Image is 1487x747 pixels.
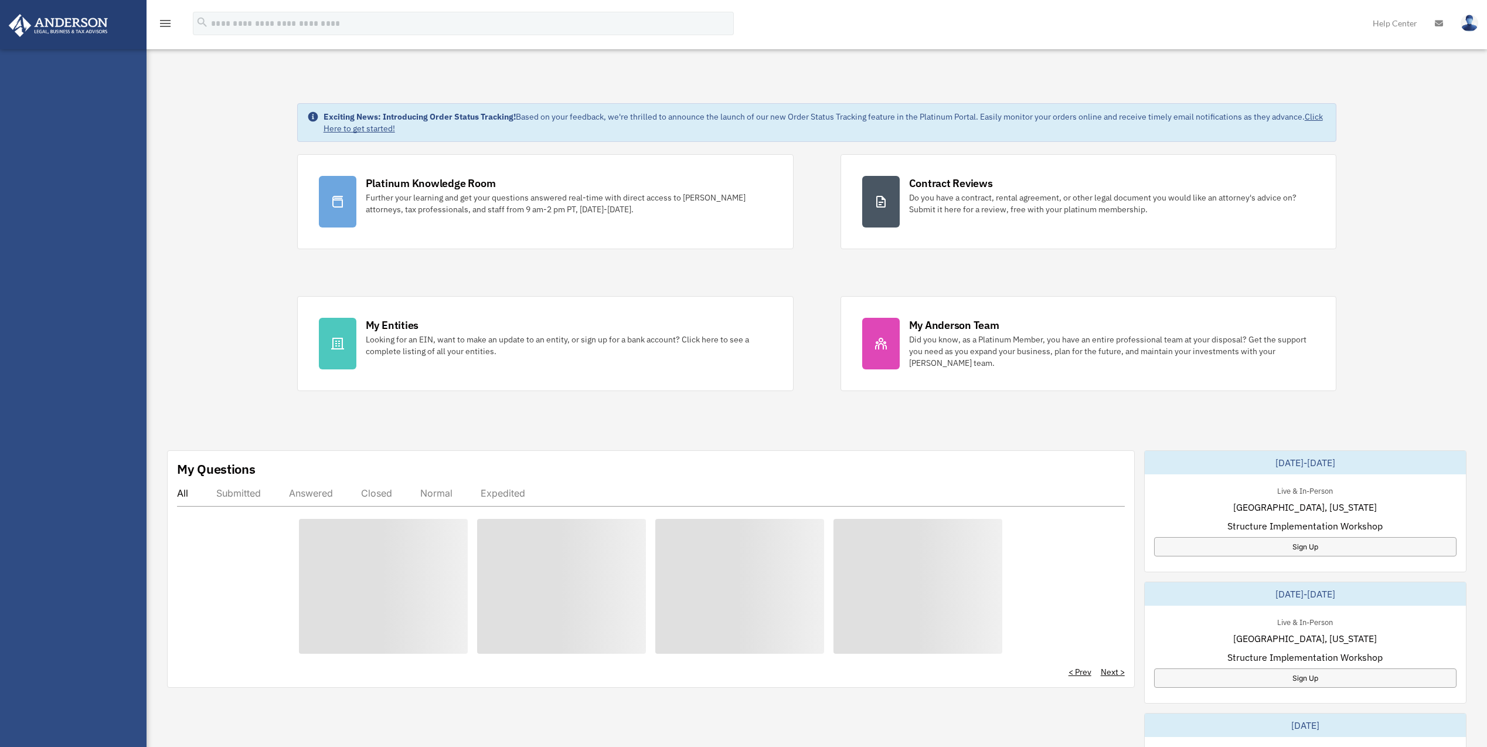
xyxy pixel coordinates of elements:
[177,487,188,499] div: All
[1145,582,1466,606] div: [DATE]-[DATE]
[1227,650,1383,664] span: Structure Implementation Workshop
[297,154,794,249] a: Platinum Knowledge Room Further your learning and get your questions answered real-time with dire...
[420,487,452,499] div: Normal
[196,16,209,29] i: search
[177,460,256,478] div: My Questions
[324,111,516,122] strong: Exciting News: Introducing Order Status Tracking!
[909,192,1315,215] div: Do you have a contract, rental agreement, or other legal document you would like an attorney's ad...
[1154,537,1457,556] a: Sign Up
[1233,631,1377,646] span: [GEOGRAPHIC_DATA], [US_STATE]
[216,487,261,499] div: Submitted
[1145,714,1466,737] div: [DATE]
[1233,500,1377,514] span: [GEOGRAPHIC_DATA], [US_STATE]
[1145,451,1466,474] div: [DATE]-[DATE]
[841,154,1337,249] a: Contract Reviews Do you have a contract, rental agreement, or other legal document you would like...
[289,487,333,499] div: Answered
[366,192,772,215] div: Further your learning and get your questions answered real-time with direct access to [PERSON_NAM...
[909,334,1315,369] div: Did you know, as a Platinum Member, you have an entire professional team at your disposal? Get th...
[1154,668,1457,688] a: Sign Up
[909,318,999,332] div: My Anderson Team
[361,487,392,499] div: Closed
[1268,484,1342,496] div: Live & In-Person
[158,16,172,30] i: menu
[158,21,172,30] a: menu
[841,296,1337,391] a: My Anderson Team Did you know, as a Platinum Member, you have an entire professional team at your...
[366,176,496,191] div: Platinum Knowledge Room
[324,111,1327,134] div: Based on your feedback, we're thrilled to announce the launch of our new Order Status Tracking fe...
[481,487,525,499] div: Expedited
[1069,666,1091,678] a: < Prev
[1227,519,1383,533] span: Structure Implementation Workshop
[1268,615,1342,627] div: Live & In-Person
[366,334,772,357] div: Looking for an EIN, want to make an update to an entity, or sign up for a bank account? Click her...
[366,318,418,332] div: My Entities
[297,296,794,391] a: My Entities Looking for an EIN, want to make an update to an entity, or sign up for a bank accoun...
[324,111,1323,134] a: Click Here to get started!
[5,14,111,37] img: Anderson Advisors Platinum Portal
[1101,666,1125,678] a: Next >
[909,176,993,191] div: Contract Reviews
[1461,15,1478,32] img: User Pic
